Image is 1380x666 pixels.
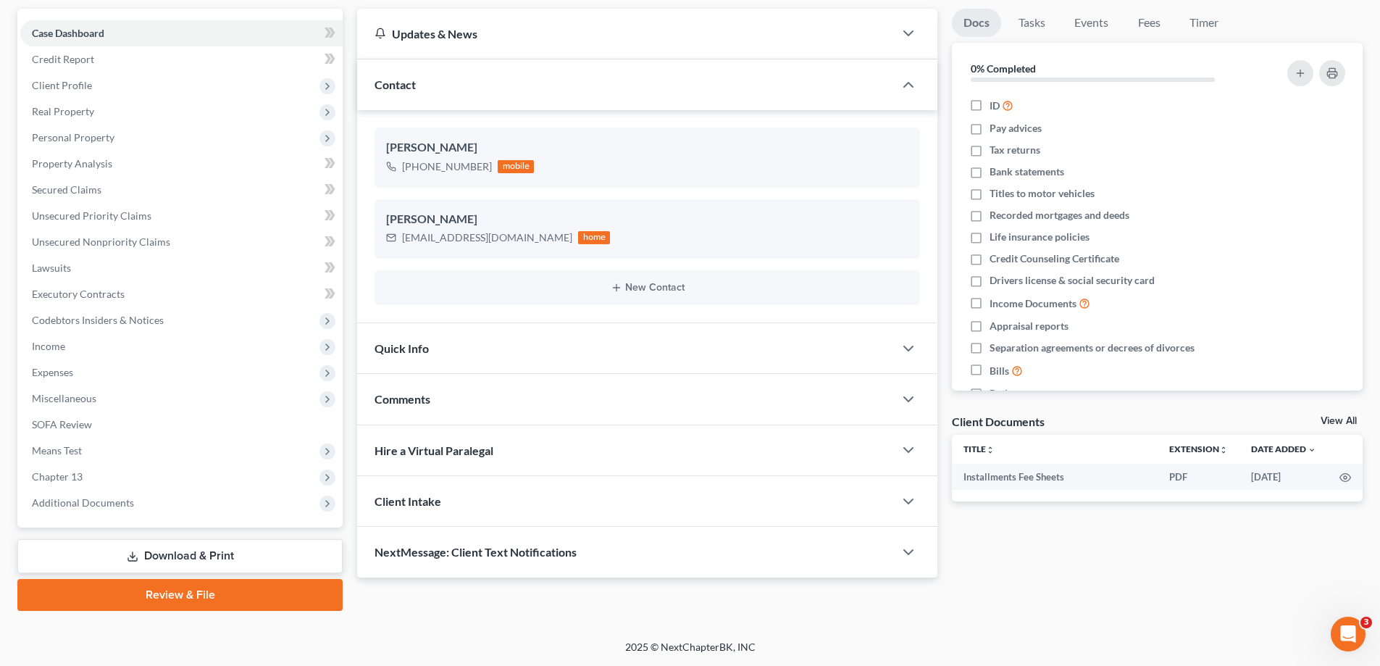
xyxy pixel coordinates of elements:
[375,392,430,406] span: Comments
[990,121,1042,136] span: Pay advices
[1158,464,1239,490] td: PDF
[386,282,908,294] button: New Contact
[32,444,82,457] span: Means Test
[952,464,1158,490] td: Installments Fee Sheets
[20,20,343,46] a: Case Dashboard
[1251,444,1316,454] a: Date Added expand_more
[990,230,1090,244] span: Life insurance policies
[17,579,343,611] a: Review & File
[32,470,83,483] span: Chapter 13
[375,26,877,41] div: Updates & News
[32,366,73,378] span: Expenses
[1308,446,1316,454] i: expand_more
[32,314,164,326] span: Codebtors Insiders & Notices
[20,177,343,203] a: Secured Claims
[32,79,92,91] span: Client Profile
[32,340,65,352] span: Income
[32,53,94,65] span: Credit Report
[32,209,151,222] span: Unsecured Priority Claims
[32,27,104,39] span: Case Dashboard
[32,288,125,300] span: Executory Contracts
[375,78,416,91] span: Contact
[1331,617,1366,652] iframe: Intercom live chat
[990,165,1064,179] span: Bank statements
[990,386,1130,401] span: Retirement account statements
[1007,9,1057,37] a: Tasks
[32,131,114,143] span: Personal Property
[990,99,1000,113] span: ID
[375,545,577,559] span: NextMessage: Client Text Notifications
[32,105,94,117] span: Real Property
[20,229,343,255] a: Unsecured Nonpriority Claims
[20,151,343,177] a: Property Analysis
[32,392,96,404] span: Miscellaneous
[32,496,134,509] span: Additional Documents
[20,281,343,307] a: Executory Contracts
[402,159,492,174] div: [PHONE_NUMBER]
[20,46,343,72] a: Credit Report
[990,296,1076,311] span: Income Documents
[1239,464,1328,490] td: [DATE]
[990,186,1095,201] span: Titles to motor vehicles
[990,319,1069,333] span: Appraisal reports
[990,273,1155,288] span: Drivers license & social security card
[963,444,995,454] a: Titleunfold_more
[402,230,572,245] div: [EMAIL_ADDRESS][DOMAIN_NAME]
[990,208,1129,222] span: Recorded mortgages and deeds
[1126,9,1172,37] a: Fees
[32,236,170,248] span: Unsecured Nonpriority Claims
[578,231,610,244] div: home
[1169,444,1228,454] a: Extensionunfold_more
[1178,9,1230,37] a: Timer
[1219,446,1228,454] i: unfold_more
[990,341,1195,355] span: Separation agreements or decrees of divorces
[375,494,441,508] span: Client Intake
[1063,9,1120,37] a: Events
[386,211,908,228] div: [PERSON_NAME]
[952,414,1045,429] div: Client Documents
[498,160,534,173] div: mobile
[32,418,92,430] span: SOFA Review
[17,539,343,573] a: Download & Print
[20,203,343,229] a: Unsecured Priority Claims
[375,444,493,457] span: Hire a Virtual Paralegal
[32,157,112,170] span: Property Analysis
[375,341,429,355] span: Quick Info
[277,640,1103,666] div: 2025 © NextChapterBK, INC
[986,446,995,454] i: unfold_more
[990,143,1040,157] span: Tax returns
[32,183,101,196] span: Secured Claims
[990,364,1009,378] span: Bills
[20,255,343,281] a: Lawsuits
[20,412,343,438] a: SOFA Review
[386,139,908,157] div: [PERSON_NAME]
[971,62,1036,75] strong: 0% Completed
[990,251,1119,266] span: Credit Counseling Certificate
[952,9,1001,37] a: Docs
[32,262,71,274] span: Lawsuits
[1360,617,1372,628] span: 3
[1321,416,1357,426] a: View All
